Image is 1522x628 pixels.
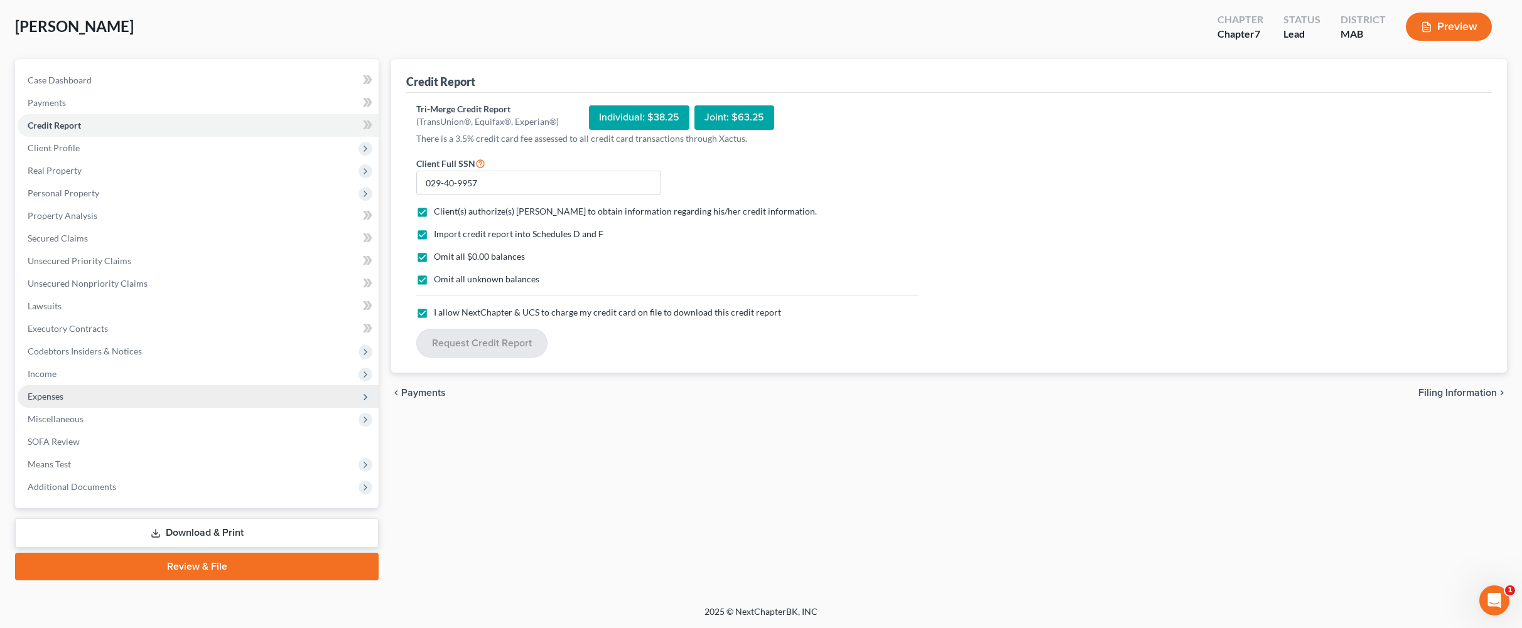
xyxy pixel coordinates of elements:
[1341,27,1386,41] div: MAB
[18,250,379,272] a: Unsecured Priority Claims
[18,205,379,227] a: Property Analysis
[1406,13,1492,41] button: Preview
[434,228,603,239] span: Import credit report into Schedules D and F
[1418,388,1507,398] button: Filing Information chevron_right
[1283,13,1320,27] div: Status
[391,388,401,398] i: chevron_left
[28,368,57,379] span: Income
[28,97,66,108] span: Payments
[28,413,84,424] span: Miscellaneous
[28,459,71,469] span: Means Test
[28,436,80,447] span: SOFA Review
[28,165,82,176] span: Real Property
[18,114,379,137] a: Credit Report
[15,17,134,35] span: [PERSON_NAME]
[434,251,525,262] span: Omit all $0.00 balances
[589,105,689,130] div: Individual: $38.25
[28,120,81,130] span: Credit Report
[28,346,142,356] span: Codebtors Insiders & Notices
[28,233,88,243] span: Secured Claims
[28,301,62,311] span: Lawsuits
[1217,27,1263,41] div: Chapter
[1505,585,1515,595] span: 1
[15,518,379,548] a: Download & Print
[18,317,379,340] a: Executory Contracts
[28,391,63,402] span: Expenses
[1341,13,1386,27] div: District
[391,388,446,398] button: chevron_left Payments
[18,430,379,453] a: SOFA Review
[28,323,108,334] span: Executory Contracts
[416,132,919,145] p: There is a 3.5% credit card fee assessed to all credit card transactions through Xactus.
[416,329,548,358] button: Request Credit Report
[1479,585,1509,615] iframe: Intercom live chat
[28,188,99,198] span: Personal Property
[434,274,539,284] span: Omit all unknown balances
[15,553,379,580] a: Review & File
[416,158,475,169] span: Client Full SSN
[28,210,97,221] span: Property Analysis
[403,605,1119,628] div: 2025 © NextChapterBK, INC
[1217,13,1263,27] div: Chapter
[416,171,661,196] input: XXX-XX-XXXX
[18,69,379,92] a: Case Dashboard
[1255,28,1260,40] span: 7
[28,481,116,492] span: Additional Documents
[28,75,92,85] span: Case Dashboard
[18,227,379,250] a: Secured Claims
[28,142,80,153] span: Client Profile
[434,206,817,216] span: Client(s) authorize(s) [PERSON_NAME] to obtain information regarding his/her credit information.
[18,295,379,317] a: Lawsuits
[416,115,559,128] div: (TransUnion®, Equifax®, Experian®)
[1497,388,1507,398] i: chevron_right
[416,103,559,115] div: Tri-Merge Credit Report
[406,74,475,89] div: Credit Report
[1418,388,1497,398] span: Filing Information
[28,255,131,266] span: Unsecured Priority Claims
[694,105,774,130] div: Joint: $63.25
[18,272,379,295] a: Unsecured Nonpriority Claims
[1283,27,1320,41] div: Lead
[434,307,781,317] span: I allow NextChapter & UCS to charge my credit card on file to download this credit report
[401,388,446,398] span: Payments
[18,92,379,114] a: Payments
[28,278,148,289] span: Unsecured Nonpriority Claims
